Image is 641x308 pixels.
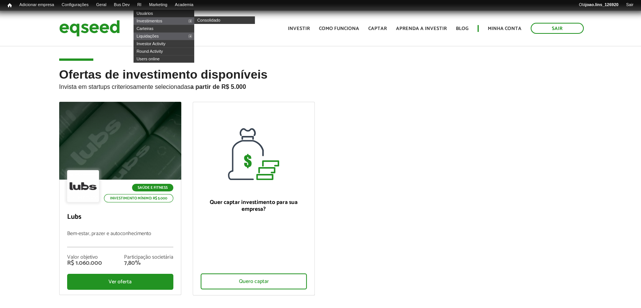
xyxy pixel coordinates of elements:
[585,2,618,7] strong: joao.lins_126920
[456,26,468,31] a: Blog
[201,273,307,289] div: Quero captar
[67,260,102,266] div: R$ 1.060.000
[134,9,194,17] a: Usuários
[59,18,120,38] img: EqSeed
[622,2,637,8] a: Sair
[531,23,584,34] a: Sair
[368,26,387,31] a: Captar
[488,26,522,31] a: Minha conta
[67,274,173,290] div: Ver oferta
[92,2,110,8] a: Geral
[59,102,181,295] a: Saúde e Fitness Investimento mínimo: R$ 5.000 Lubs Bem-estar, prazer e autoconhecimento Valor obj...
[396,26,447,31] a: Aprenda a investir
[124,255,173,260] div: Participação societária
[4,2,16,9] a: Início
[288,26,310,31] a: Investir
[145,2,171,8] a: Marketing
[58,2,93,8] a: Configurações
[59,68,582,102] h2: Ofertas de investimento disponíveis
[134,2,145,8] a: RI
[110,2,134,8] a: Bus Dev
[171,2,197,8] a: Academia
[201,199,307,213] p: Quer captar investimento para sua empresa?
[16,2,58,8] a: Adicionar empresa
[104,194,173,202] p: Investimento mínimo: R$ 5.000
[124,260,173,266] div: 7,80%
[67,255,102,260] div: Valor objetivo
[67,213,173,221] p: Lubs
[67,231,173,247] p: Bem-estar, prazer e autoconhecimento
[190,84,246,90] strong: a partir de R$ 5.000
[575,2,622,8] a: Olájoao.lins_126920
[8,3,12,8] span: Início
[59,81,582,90] p: Invista em startups criteriosamente selecionadas
[193,102,315,295] a: Quer captar investimento para sua empresa? Quero captar
[132,184,173,191] p: Saúde e Fitness
[319,26,359,31] a: Como funciona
